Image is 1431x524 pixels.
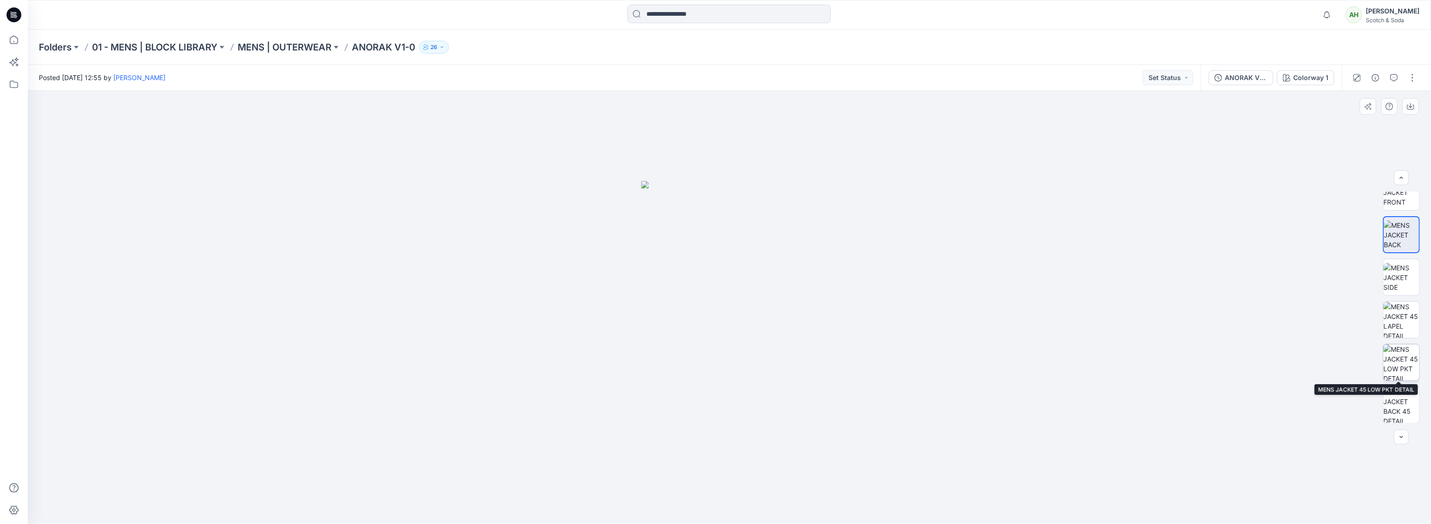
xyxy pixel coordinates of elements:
[1384,220,1419,250] img: MENS JACKET BACK
[1209,70,1273,85] button: ANORAK V1-0
[1225,73,1267,83] div: ANORAK V1-0
[1293,73,1328,83] div: Colorway 1
[1366,17,1419,24] div: Scotch & Soda
[1345,6,1362,23] div: AH
[238,41,332,54] a: MENS | OUTERWEAR
[419,41,449,54] button: 26
[641,181,818,524] img: eyJhbGciOiJIUzI1NiIsImtpZCI6IjAiLCJzbHQiOiJzZXMiLCJ0eXAiOiJKV1QifQ.eyJkYXRhIjp7InR5cGUiOiJzdG9yYW...
[1383,263,1419,292] img: MENS JACKET SIDE
[1277,70,1334,85] button: Colorway 1
[39,41,72,54] a: Folders
[1383,302,1419,338] img: MENS JACKET 45 LAPEL DETAIL
[1366,6,1419,17] div: [PERSON_NAME]
[92,41,217,54] a: 01 - MENS | BLOCK LIBRARY
[1383,178,1419,207] img: MENS JACKET FRONT
[352,41,415,54] p: ANORAK V1-0
[1383,344,1419,381] img: MENS JACKET 45 LOW PKT DETAIL
[430,42,437,52] p: 26
[113,74,166,81] a: [PERSON_NAME]
[1383,387,1419,423] img: MENS JACKET BACK 45 DETAIL
[1368,70,1383,85] button: Details
[39,73,166,82] span: Posted [DATE] 12:55 by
